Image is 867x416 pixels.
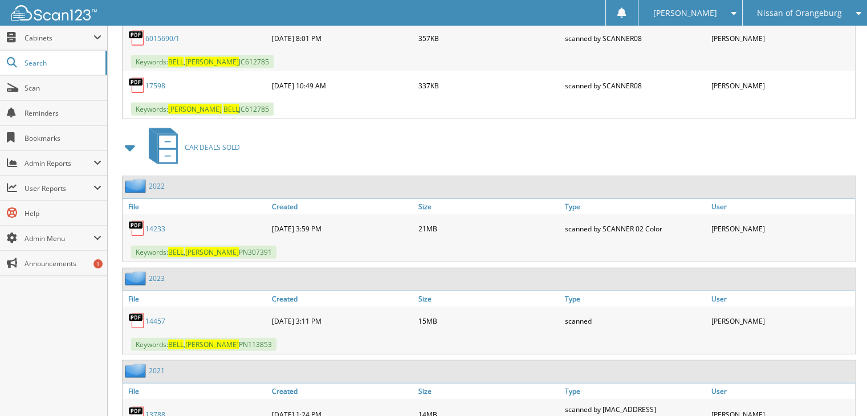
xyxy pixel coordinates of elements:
[25,158,93,168] span: Admin Reports
[185,142,240,152] span: CAR DEALS SOLD
[145,316,165,326] a: 14457
[416,74,562,97] div: 337KB
[25,209,101,218] span: Help
[123,384,269,399] a: File
[709,74,855,97] div: [PERSON_NAME]
[416,217,562,240] div: 21MB
[25,58,100,68] span: Search
[709,217,855,240] div: [PERSON_NAME]
[562,27,709,50] div: scanned by SCANNER08
[757,10,842,17] span: Nissan of Orangeburg
[416,27,562,50] div: 357KB
[149,181,165,191] a: 2022
[223,104,239,114] span: BELL
[168,104,222,114] span: [PERSON_NAME]
[416,199,562,214] a: Size
[185,340,239,349] span: [PERSON_NAME]
[269,74,416,97] div: [DATE] 10:49 AM
[562,291,709,307] a: Type
[149,274,165,283] a: 2023
[25,83,101,93] span: Scan
[128,220,145,237] img: PDF.png
[145,81,165,91] a: 17598
[416,291,562,307] a: Size
[131,338,276,351] span: Keywords: , PN113853
[25,259,101,268] span: Announcements
[269,217,416,240] div: [DATE] 3:59 PM
[25,133,101,143] span: Bookmarks
[709,27,855,50] div: [PERSON_NAME]
[709,199,855,214] a: User
[562,199,709,214] a: Type
[131,103,274,116] span: Keywords: JC612785
[142,125,240,170] a: CAR DEALS SOLD
[125,364,149,378] img: folder2.png
[810,361,867,416] iframe: Chat Widget
[562,309,709,332] div: scanned
[93,259,103,268] div: 1
[125,179,149,193] img: folder2.png
[562,217,709,240] div: scanned by SCANNER 02 Color
[11,5,97,21] img: scan123-logo-white.svg
[269,199,416,214] a: Created
[185,57,239,67] span: [PERSON_NAME]
[25,234,93,243] span: Admin Menu
[25,108,101,118] span: Reminders
[709,309,855,332] div: [PERSON_NAME]
[145,224,165,234] a: 14233
[269,384,416,399] a: Created
[653,10,717,17] span: [PERSON_NAME]
[145,34,180,43] a: 6015690/1
[562,74,709,97] div: scanned by SCANNER08
[123,291,269,307] a: File
[269,309,416,332] div: [DATE] 3:11 PM
[168,247,184,257] span: BELL
[25,183,93,193] span: User Reports
[131,55,274,68] span: Keywords: , JC612785
[185,247,239,257] span: [PERSON_NAME]
[168,340,184,349] span: BELL
[562,384,709,399] a: Type
[269,27,416,50] div: [DATE] 8:01 PM
[125,271,149,286] img: folder2.png
[709,384,855,399] a: User
[128,312,145,329] img: PDF.png
[128,77,145,94] img: PDF.png
[269,291,416,307] a: Created
[25,33,93,43] span: Cabinets
[416,384,562,399] a: Size
[416,309,562,332] div: 15MB
[168,57,184,67] span: BELL
[123,199,269,214] a: File
[131,246,276,259] span: Keywords: , PN307391
[149,366,165,376] a: 2021
[709,291,855,307] a: User
[128,30,145,47] img: PDF.png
